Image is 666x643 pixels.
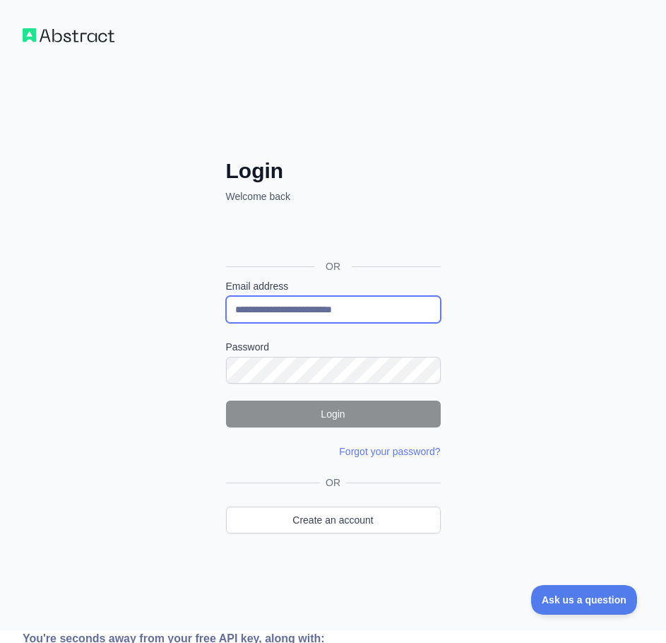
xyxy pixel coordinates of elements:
button: Login [226,401,441,427]
p: Welcome back [226,189,441,203]
span: OR [314,259,352,273]
iframe: Sign in with Google Button [219,219,445,250]
label: Password [226,340,441,354]
h2: Login [226,158,441,184]
img: Workflow [23,28,114,42]
a: Create an account [226,507,441,533]
a: Forgot your password? [339,446,440,457]
label: Email address [226,279,441,293]
iframe: Toggle Customer Support [531,585,638,615]
span: OR [320,476,346,490]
